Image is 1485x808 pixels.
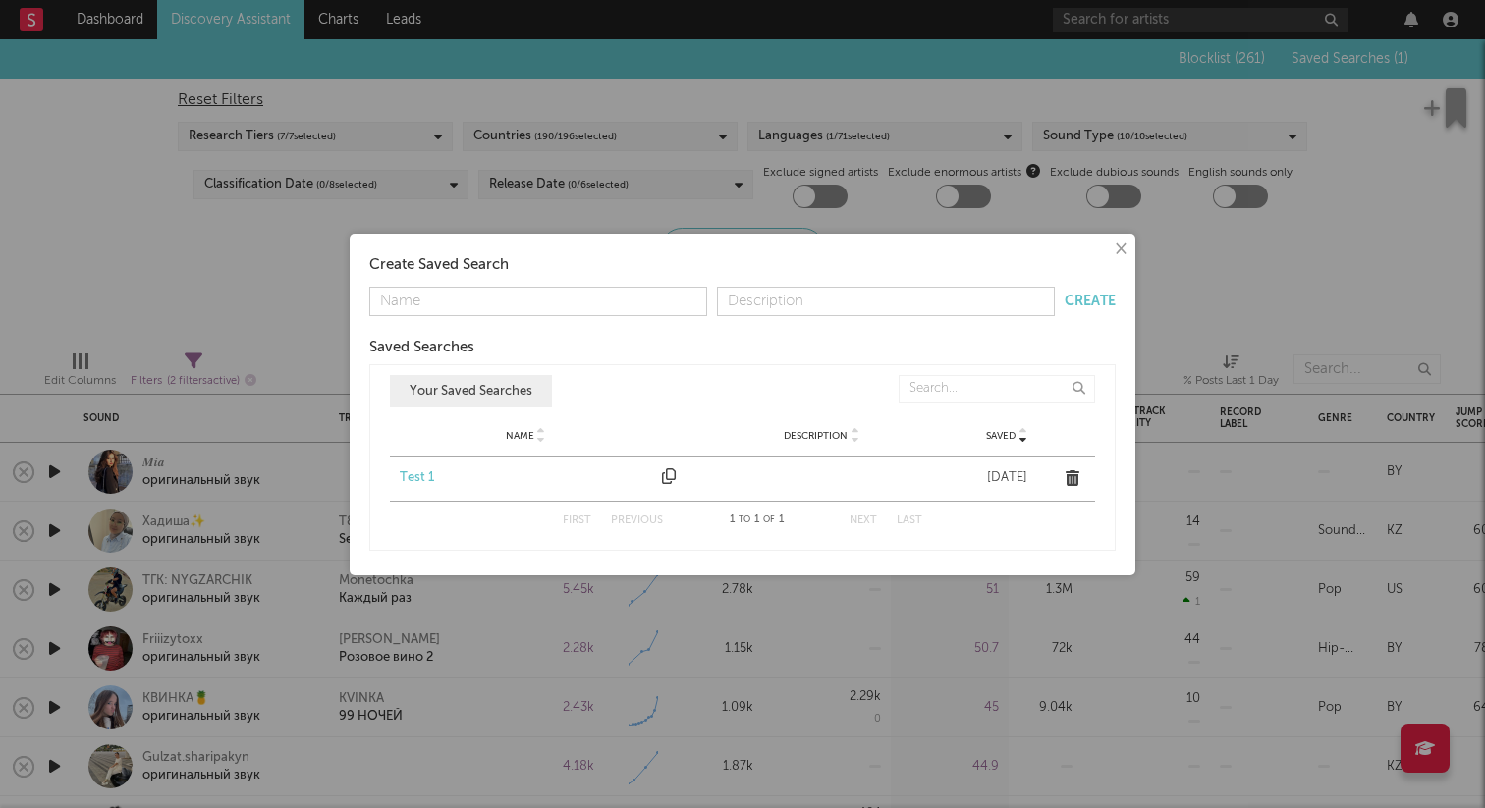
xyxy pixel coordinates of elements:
[897,515,922,526] button: Last
[763,515,775,524] span: of
[784,430,848,442] span: Description
[400,468,652,488] a: Test 1
[1109,239,1130,260] button: ×
[506,430,534,442] span: Name
[986,430,1016,442] span: Saved
[850,515,877,526] button: Next
[717,287,1055,316] input: Description
[369,336,1116,359] div: Saved Searches
[369,253,1116,277] div: Create Saved Search
[702,509,810,532] div: 1 1 1
[739,515,750,524] span: to
[899,375,1095,403] input: Search...
[369,287,707,316] input: Name
[390,375,552,407] button: Your Saved Searches
[958,468,1056,488] div: [DATE]
[611,515,663,526] button: Previous
[563,515,591,526] button: First
[1065,295,1116,308] button: Create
